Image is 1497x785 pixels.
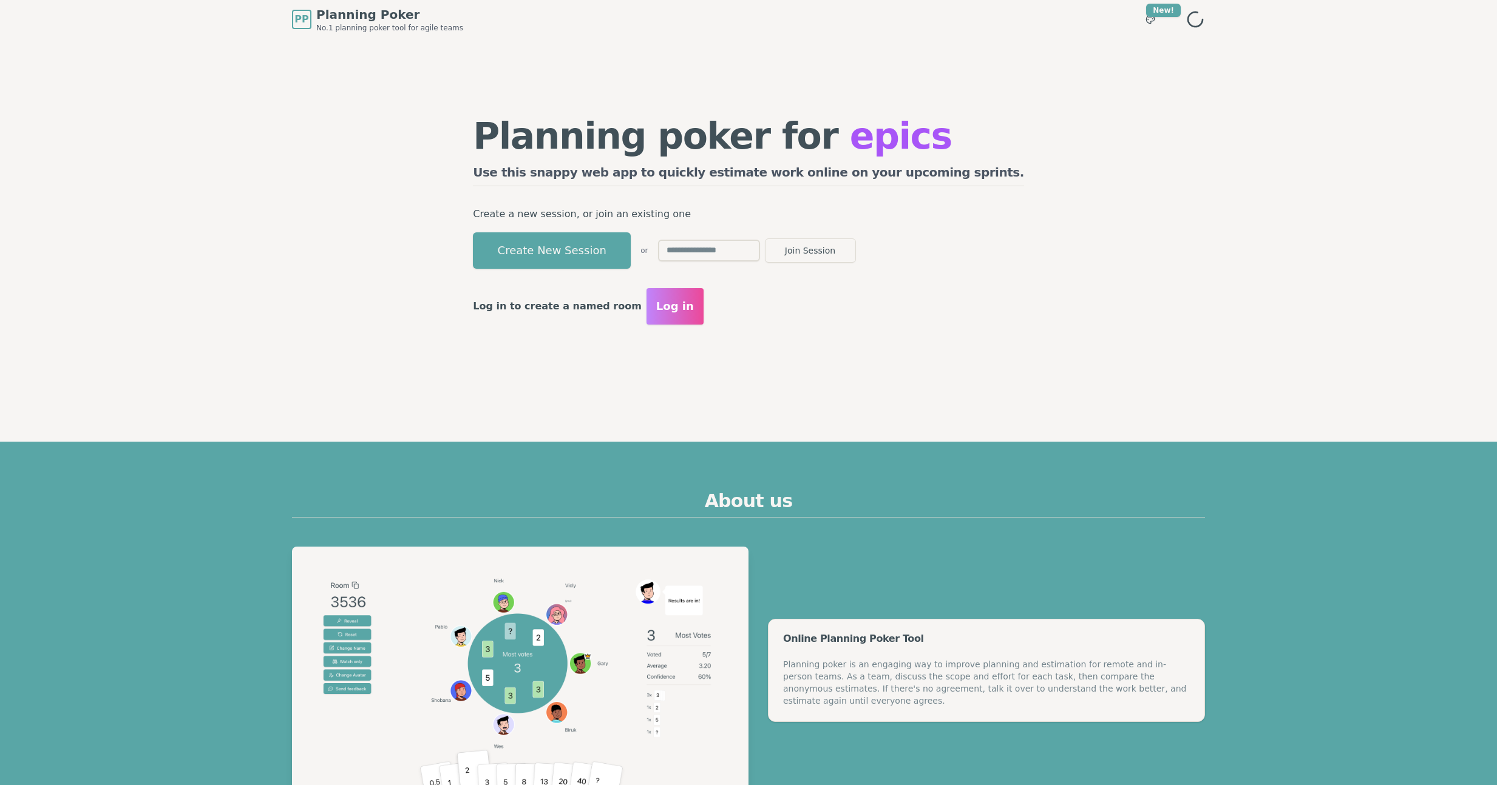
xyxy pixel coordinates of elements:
span: Planning Poker [316,6,463,23]
button: Join Session [765,238,856,263]
div: New! [1146,4,1181,17]
h2: Use this snappy web app to quickly estimate work online on your upcoming sprints. [473,164,1024,186]
span: or [640,246,648,255]
div: Planning poker is an engaging way to improve planning and estimation for remote and in-person tea... [783,658,1190,707]
button: Create New Session [473,232,631,269]
h1: Planning poker for [473,118,1024,154]
a: PPPlanning PokerNo.1 planning poker tool for agile teams [292,6,463,33]
div: Online Planning Poker Tool [783,634,1190,644]
h2: About us [292,490,1205,517]
p: Create a new session, or join an existing one [473,206,1024,223]
span: Log in [656,298,694,315]
span: No.1 planning poker tool for agile teams [316,23,463,33]
p: Log in to create a named room [473,298,642,315]
button: Log in [647,288,704,325]
span: epics [850,115,952,157]
span: PP [294,12,308,27]
button: New! [1139,8,1161,30]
